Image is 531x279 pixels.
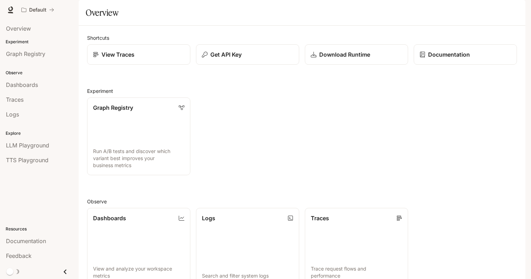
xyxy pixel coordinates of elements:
[93,103,133,112] p: Graph Registry
[87,44,190,65] a: View Traces
[86,6,118,20] h1: Overview
[87,34,517,42] h2: Shortcuts
[428,50,470,59] p: Documentation
[305,44,408,65] a: Download Runtime
[87,97,190,175] a: Graph RegistryRun A/B tests and discover which variant best improves your business metrics
[101,50,135,59] p: View Traces
[311,214,329,222] p: Traces
[93,148,184,169] p: Run A/B tests and discover which variant best improves your business metrics
[87,198,517,205] h2: Observe
[18,3,57,17] button: All workspaces
[210,50,242,59] p: Get API Key
[414,44,517,65] a: Documentation
[196,44,299,65] button: Get API Key
[87,87,517,95] h2: Experiment
[29,7,46,13] p: Default
[93,214,126,222] p: Dashboards
[319,50,370,59] p: Download Runtime
[202,214,215,222] p: Logs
